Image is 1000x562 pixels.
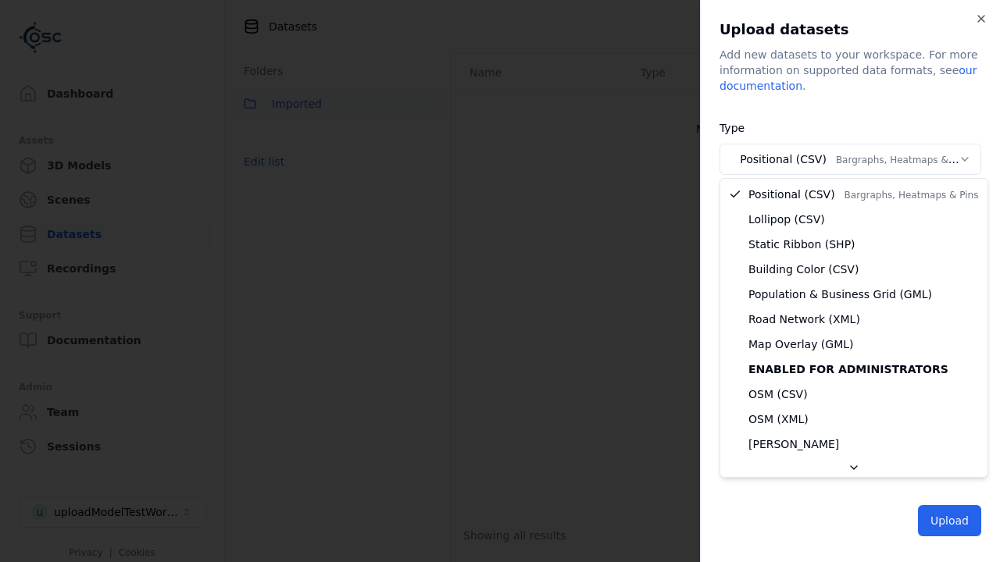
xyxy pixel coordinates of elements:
span: Building Color (CSV) [748,261,859,277]
span: Lollipop (CSV) [748,212,825,227]
div: Enabled for administrators [723,357,984,382]
span: Population & Business Grid (GML) [748,286,932,302]
span: Map Overlay (GML) [748,336,854,352]
span: Static Ribbon (SHP) [748,237,855,252]
span: Positional (CSV) [748,187,978,202]
span: [PERSON_NAME] [748,436,839,452]
span: Road Network (XML) [748,311,860,327]
span: OSM (CSV) [748,386,808,402]
span: Bargraphs, Heatmaps & Pins [845,190,979,201]
span: OSM (XML) [748,411,809,427]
